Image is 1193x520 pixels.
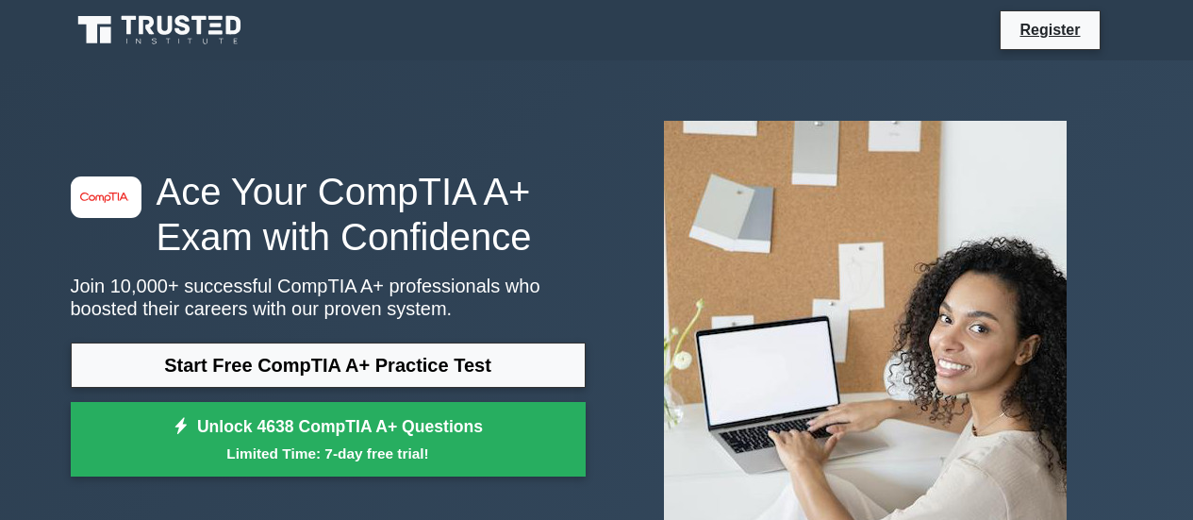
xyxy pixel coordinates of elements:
a: Unlock 4638 CompTIA A+ QuestionsLimited Time: 7-day free trial! [71,402,586,478]
p: Join 10,000+ successful CompTIA A+ professionals who boosted their careers with our proven system. [71,275,586,320]
a: Start Free CompTIA A+ Practice Test [71,343,586,388]
small: Limited Time: 7-day free trial! [94,443,562,464]
a: Register [1008,18,1091,42]
h1: Ace Your CompTIA A+ Exam with Confidence [71,169,586,260]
